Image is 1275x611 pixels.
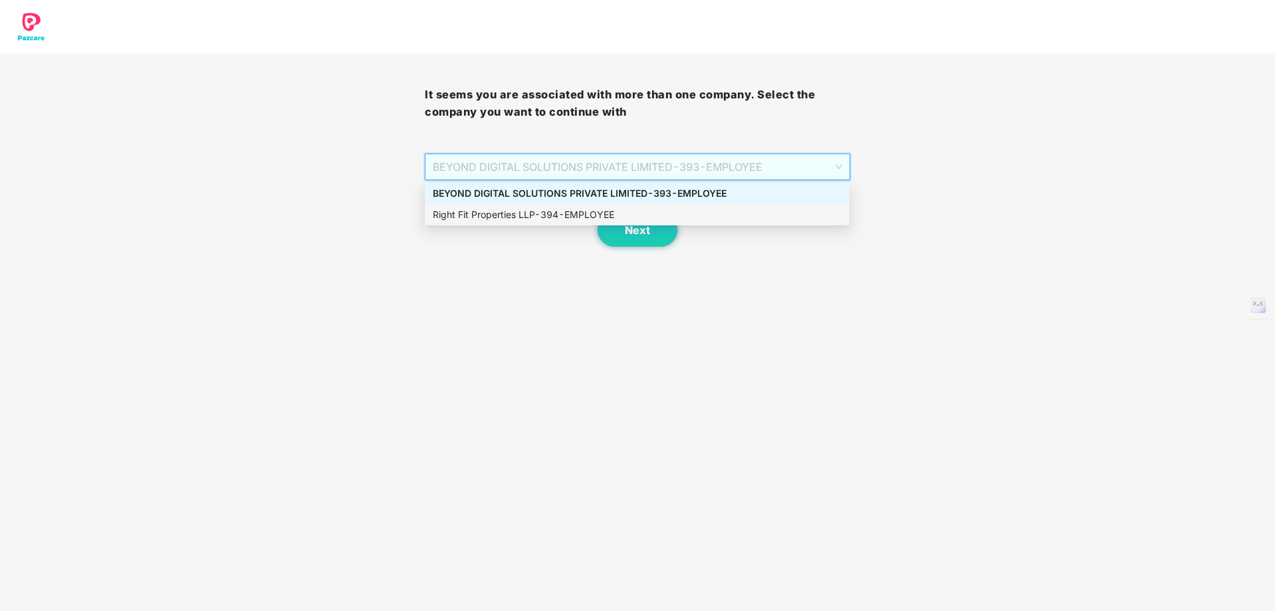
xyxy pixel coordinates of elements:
div: BEYOND DIGITAL SOLUTIONS PRIVATE LIMITED - 393 - EMPLOYEE [433,186,842,201]
button: Next [598,213,677,247]
h3: It seems you are associated with more than one company. Select the company you want to continue with [425,86,850,120]
span: BEYOND DIGITAL SOLUTIONS PRIVATE LIMITED - 393 - EMPLOYEE [433,154,842,180]
span: Next [625,224,650,237]
div: Right Fit Properties LLP - 394 - EMPLOYEE [433,207,842,222]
